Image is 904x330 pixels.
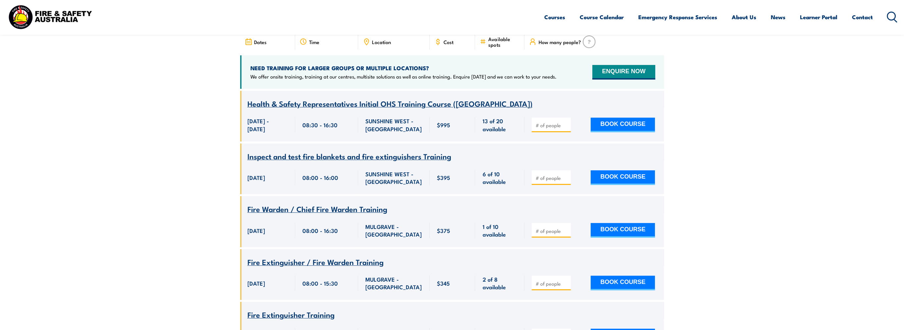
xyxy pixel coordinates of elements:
span: How many people? [538,39,581,45]
button: BOOK COURSE [591,118,655,132]
a: Fire Extinguisher Training [247,311,335,319]
span: MULGRAVE - [GEOGRAPHIC_DATA] [365,275,422,291]
span: Inspect and test fire blankets and fire extinguishers Training [247,150,451,162]
span: $345 [437,279,450,287]
span: Health & Safety Representatives Initial OHS Training Course ([GEOGRAPHIC_DATA]) [247,98,533,109]
span: [DATE] [247,227,265,234]
span: SUNSHINE WEST - [GEOGRAPHIC_DATA] [365,117,422,133]
span: Time [309,39,319,45]
span: Available spots [488,36,520,47]
span: 6 of 10 available [482,170,517,186]
a: About Us [732,8,756,26]
span: [DATE] [247,279,265,287]
input: # of people [535,175,568,181]
span: $395 [437,174,450,181]
span: Fire Extinguisher Training [247,309,335,320]
span: Cost [444,39,453,45]
button: BOOK COURSE [591,276,655,290]
span: Location [372,39,391,45]
span: [DATE] - [DATE] [247,117,288,133]
span: 2 of 8 available [482,275,517,291]
span: 1 of 10 available [482,223,517,238]
span: [DATE] [247,174,265,181]
a: Learner Portal [800,8,837,26]
button: BOOK COURSE [591,170,655,185]
a: Health & Safety Representatives Initial OHS Training Course ([GEOGRAPHIC_DATA]) [247,100,533,108]
a: Course Calendar [580,8,624,26]
button: BOOK COURSE [591,223,655,238]
a: Fire Warden / Chief Fire Warden Training [247,205,387,213]
span: Fire Warden / Chief Fire Warden Training [247,203,387,214]
span: Dates [254,39,267,45]
a: Fire Extinguisher / Fire Warden Training [247,258,384,266]
a: Courses [544,8,565,26]
input: # of people [535,280,568,287]
span: $995 [437,121,450,129]
a: Contact [852,8,873,26]
span: Fire Extinguisher / Fire Warden Training [247,256,384,267]
span: 13 of 20 available [482,117,517,133]
span: 08:00 - 16:30 [302,227,338,234]
a: Emergency Response Services [638,8,717,26]
span: $375 [437,227,450,234]
a: News [771,8,785,26]
span: MULGRAVE - [GEOGRAPHIC_DATA] [365,223,422,238]
span: 08:00 - 15:30 [302,279,338,287]
span: 08:00 - 16:00 [302,174,338,181]
a: Inspect and test fire blankets and fire extinguishers Training [247,152,451,161]
button: ENQUIRE NOW [592,65,655,80]
span: 08:30 - 16:30 [302,121,338,129]
p: We offer onsite training, training at our centres, multisite solutions as well as online training... [250,73,557,80]
input: # of people [535,228,568,234]
span: SUNSHINE WEST - [GEOGRAPHIC_DATA] [365,170,422,186]
h4: NEED TRAINING FOR LARGER GROUPS OR MULTIPLE LOCATIONS? [250,64,557,72]
input: # of people [535,122,568,129]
